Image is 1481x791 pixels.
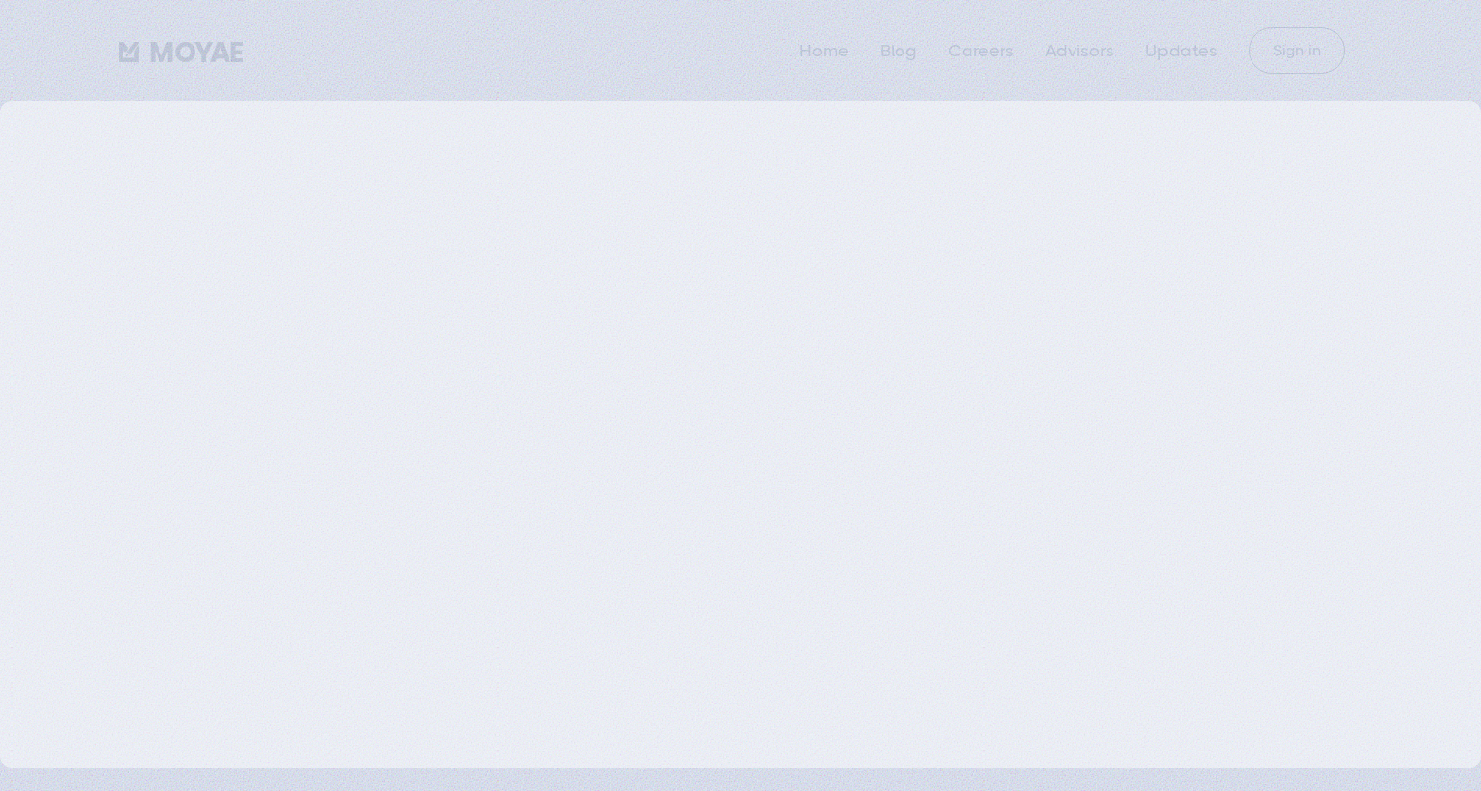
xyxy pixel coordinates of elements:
[1146,41,1217,60] a: Updates
[880,41,917,60] a: Blog
[799,41,849,60] a: Home
[948,41,1014,60] a: Careers
[119,36,243,65] a: home
[119,42,243,62] img: Moyae Logo
[1045,41,1114,60] a: Advisors
[1249,27,1345,74] a: Sign in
